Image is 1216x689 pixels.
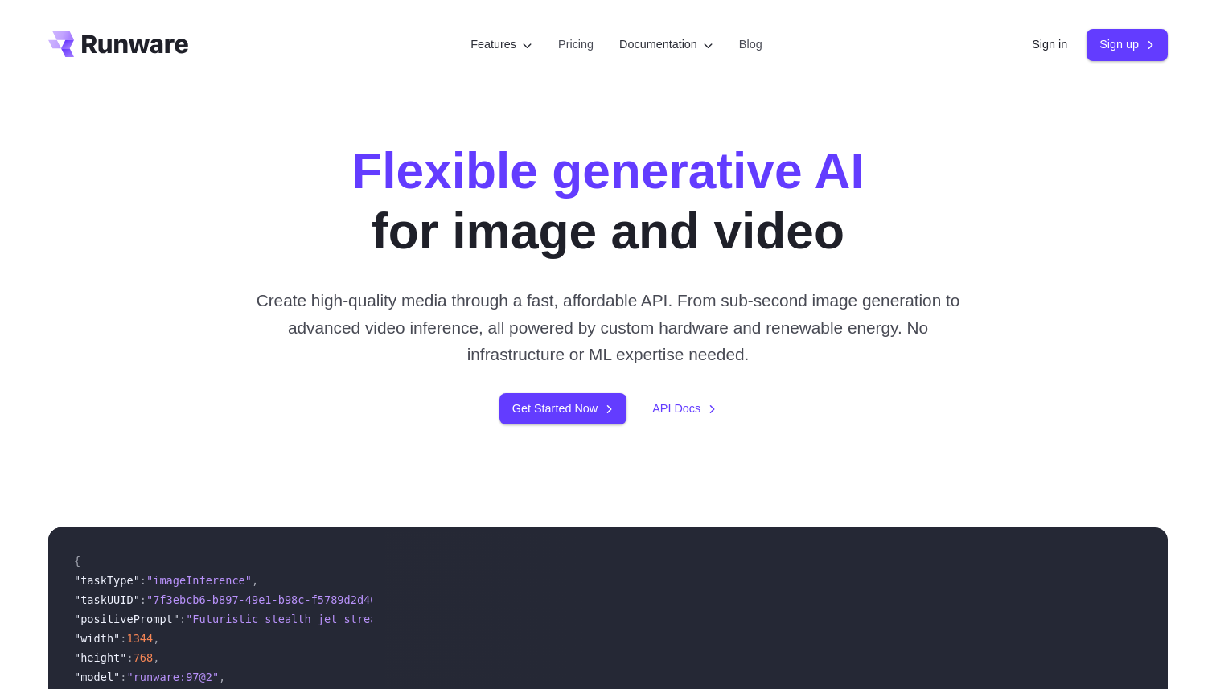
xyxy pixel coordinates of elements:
[140,574,146,587] span: :
[134,651,154,664] span: 768
[74,613,179,625] span: "positivePrompt"
[126,632,153,645] span: 1344
[126,651,133,664] span: :
[153,651,159,664] span: ,
[153,632,159,645] span: ,
[146,593,396,606] span: "7f3ebcb6-b897-49e1-b98c-f5789d2d40d7"
[250,287,967,367] p: Create high-quality media through a fast, affordable API. From sub-second image generation to adv...
[74,574,140,587] span: "taskType"
[48,31,188,57] a: Go to /
[74,671,120,683] span: "model"
[252,574,258,587] span: ,
[126,671,219,683] span: "runware:97@2"
[619,35,713,54] label: Documentation
[186,613,785,625] span: "Futuristic stealth jet streaking through a neon-lit cityscape with glowing purple exhaust"
[558,35,594,54] a: Pricing
[499,393,626,424] a: Get Started Now
[351,143,865,199] strong: Flexible generative AI
[652,400,717,418] a: API Docs
[146,574,252,587] span: "imageInference"
[351,141,865,261] h1: for image and video
[1032,35,1067,54] a: Sign in
[120,632,126,645] span: :
[739,35,762,54] a: Blog
[74,593,140,606] span: "taskUUID"
[74,555,80,568] span: {
[140,593,146,606] span: :
[219,671,225,683] span: ,
[179,613,186,625] span: :
[74,651,126,664] span: "height"
[470,35,532,54] label: Features
[74,632,120,645] span: "width"
[120,671,126,683] span: :
[1087,29,1168,60] a: Sign up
